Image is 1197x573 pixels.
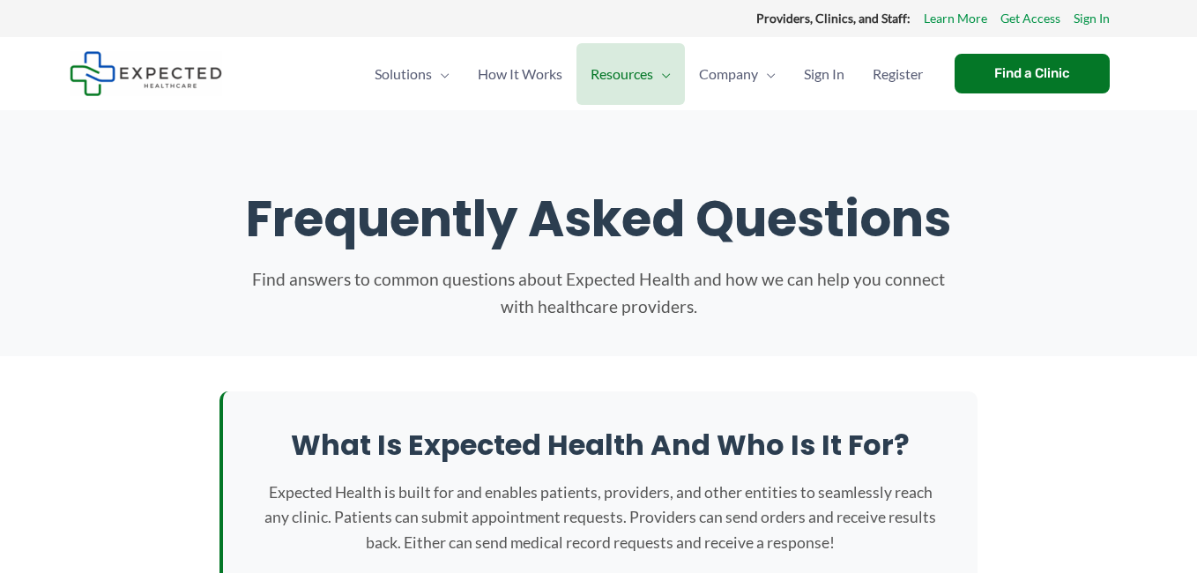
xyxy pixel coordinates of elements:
p: Expected Health is built for and enables patients, providers, and other entities to seamlessly re... [258,480,942,554]
nav: Primary Site Navigation [361,43,937,105]
h1: Frequently Asked Questions [87,190,1110,249]
a: Sign In [1074,7,1110,30]
h2: What is Expected Health and who is it for? [258,427,942,464]
a: Learn More [924,7,987,30]
a: SolutionsMenu Toggle [361,43,464,105]
a: How It Works [464,43,576,105]
span: Menu Toggle [653,43,671,105]
img: Expected Healthcare Logo - side, dark font, small [70,51,222,96]
p: Find answers to common questions about Expected Health and how we can help you connect with healt... [246,266,951,320]
strong: Providers, Clinics, and Staff: [756,11,911,26]
a: Register [859,43,937,105]
a: Find a Clinic [955,54,1110,93]
a: Sign In [790,43,859,105]
span: Sign In [804,43,844,105]
a: CompanyMenu Toggle [685,43,790,105]
span: Company [699,43,758,105]
span: Register [873,43,923,105]
a: ResourcesMenu Toggle [576,43,685,105]
span: Menu Toggle [432,43,450,105]
span: Resources [591,43,653,105]
span: Solutions [375,43,432,105]
span: How It Works [478,43,562,105]
a: Get Access [1000,7,1060,30]
span: Menu Toggle [758,43,776,105]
